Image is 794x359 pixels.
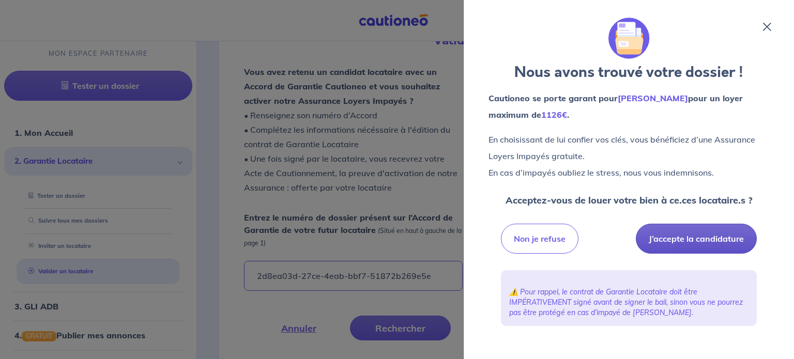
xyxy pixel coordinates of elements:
[618,93,688,103] em: [PERSON_NAME]
[636,224,757,254] button: J’accepte la candidature
[514,62,743,83] strong: Nous avons trouvé votre dossier !
[488,131,769,181] p: En choisissant de lui confier vos clés, vous bénéficiez d’une Assurance Loyers Impayés gratuite. ...
[608,18,650,59] img: illu_folder.svg
[509,287,749,318] p: ⚠️ Pour rappel, le contrat de Garantie Locataire doit être IMPÉRATIVEMENT signé avant de signer l...
[488,93,743,120] strong: Cautioneo se porte garant pour pour un loyer maximum de .
[501,224,578,254] button: Non je refuse
[506,194,753,206] strong: Acceptez-vous de louer votre bien à ce.ces locataire.s ?
[541,110,567,120] em: 1126€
